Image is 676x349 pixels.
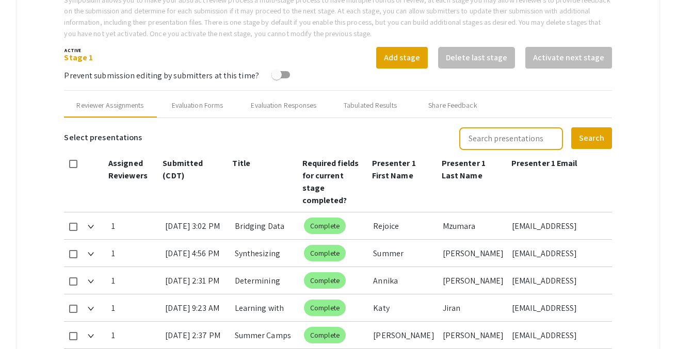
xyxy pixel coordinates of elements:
div: [EMAIL_ADDRESS][DOMAIN_NAME] [512,212,604,239]
button: Add stage [376,47,428,69]
span: Submitted (CDT) [163,158,203,181]
div: Katy [373,294,434,321]
div: Synthesizing Porous Polymer Microspheres [235,240,296,267]
div: Jiran [443,294,504,321]
div: Determining Predators of Eastern Wild Turkey Clutches [235,267,296,294]
div: [PERSON_NAME] [443,267,504,294]
div: [PERSON_NAME] [443,322,504,348]
button: Search [571,127,612,149]
a: Stage 1 [64,52,93,63]
input: Search presentations [459,127,563,150]
div: Rejoice [373,212,434,239]
div: [EMAIL_ADDRESS][DOMAIN_NAME] [512,240,604,267]
span: Assigned Reviewers [108,158,148,181]
div: Share Feedback [428,100,477,111]
iframe: Chat [8,303,44,341]
div: Summer Camps and Conferences Liaison:&nbsp;[PERSON_NAME] - Summer 2025 [235,322,296,348]
div: [DATE] 2:37 PM [165,322,226,348]
div: [DATE] 2:31 PM [165,267,226,294]
div: Learning with Nature: A Summer Spent as a Wolf Ridge Naturalist [235,294,296,321]
div: Annika [373,267,434,294]
div: [EMAIL_ADDRESS][DOMAIN_NAME] [512,322,604,348]
div: Evaluation Forms [172,100,223,111]
span: Presenter 1 Email [511,158,577,169]
div: [EMAIL_ADDRESS][DOMAIN_NAME] [512,267,604,294]
mat-chip: Complete [304,300,346,316]
mat-chip: Complete [304,327,346,343]
button: Activate next stage [525,47,612,69]
div: Summer [373,240,434,267]
div: Evaluation Responses [251,100,316,111]
mat-chip: Complete [304,218,346,234]
img: Expand arrow [88,225,94,229]
div: [DATE] 4:56 PM [165,240,226,267]
div: Mzumara [443,212,504,239]
span: Required fields for current stage completed? [302,158,359,206]
h6: Select presentations [64,126,142,149]
div: Tabulated Results [344,100,397,111]
div: [PERSON_NAME] [373,322,434,348]
mat-chip: Complete [304,272,346,289]
span: Title [232,158,250,169]
div: [DATE] 9:23 AM [165,294,226,321]
span: Presenter 1 First Name [372,158,416,181]
img: Expand arrow [88,252,94,256]
div: 1 [111,212,157,239]
div: Reviewer Assignments [76,100,143,111]
div: [DATE] 3:02 PM [165,212,226,239]
img: Expand arrow [88,334,94,338]
span: Prevent submission editing by submitters at this time? [64,70,259,81]
div: 1 [111,294,157,321]
mat-chip: Complete [304,245,346,261]
span: Presenter 1 Last Name [442,158,486,181]
div: 1 [111,322,157,348]
div: 1 [111,267,157,294]
div: 1 [111,240,157,267]
img: Expand arrow [88,307,94,311]
div: [PERSON_NAME] [443,240,504,267]
button: Delete last stage [438,47,515,69]
img: Expand arrow [88,279,94,284]
div: Bridging Data and Development:&nbsp;A Summer Internship in Nonprofit Strategy [235,212,296,239]
div: [EMAIL_ADDRESS][DOMAIN_NAME] [512,294,604,321]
